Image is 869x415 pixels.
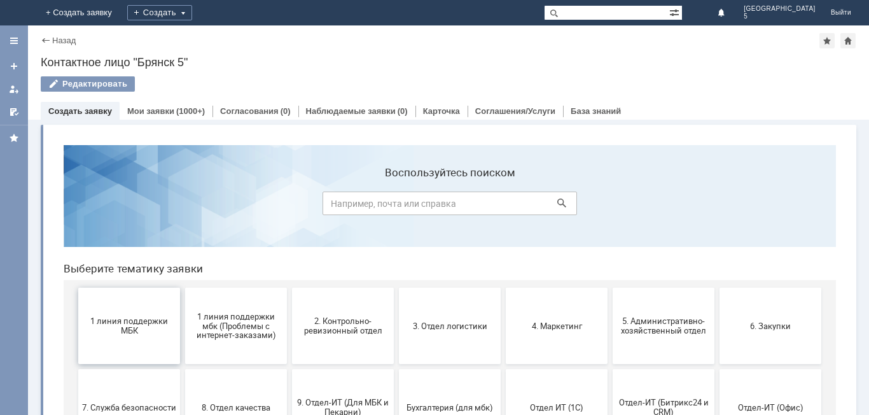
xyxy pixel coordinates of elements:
[4,102,24,122] a: Мои согласования
[559,234,661,311] button: Отдел-ИТ (Битрикс24 и CRM)
[136,267,230,277] span: 8. Отдел качества
[281,106,291,116] div: (0)
[563,263,657,282] span: Отдел-ИТ (Битрикс24 и CRM)
[670,186,764,195] span: 6. Закупки
[456,186,550,195] span: 4. Маркетинг
[306,106,396,116] a: Наблюдаемые заявки
[239,234,340,311] button: 9. Отдел-ИТ (Для МБК и Пекарни)
[127,106,174,116] a: Мои заявки
[345,153,447,229] button: 3. Отдел логистики
[349,339,443,368] span: [PERSON_NAME]. Услуги ИТ для МБК (оформляет L1)
[456,349,550,358] span: не актуален
[475,106,555,116] a: Соглашения/Услуги
[176,106,205,116] div: (1000+)
[345,234,447,311] button: Бухгалтерия (для мбк)
[423,106,460,116] a: Карточка
[136,176,230,205] span: 1 линия поддержки мбк (Проблемы с интернет-заказами)
[456,267,550,277] span: Отдел ИТ (1С)
[345,316,447,392] button: [PERSON_NAME]. Услуги ИТ для МБК (оформляет L1)
[670,267,764,277] span: Отдел-ИТ (Офис)
[242,263,337,282] span: 9. Отдел-ИТ (Для МБК и Пекарни)
[452,316,554,392] button: не актуален
[48,106,112,116] a: Создать заявку
[669,6,682,18] span: Расширенный поиск
[29,267,123,277] span: 7. Служба безопасности
[127,5,192,20] div: Создать
[269,31,524,44] label: Воспользуйтесь поиском
[132,316,233,392] button: Франчайзинг
[132,234,233,311] button: 8. Отдел качества
[25,153,127,229] button: 1 линия поддержки МБК
[29,349,123,358] span: Финансовый отдел
[563,181,657,200] span: 5. Административно-хозяйственный отдел
[349,267,443,277] span: Бухгалтерия (для мбк)
[452,234,554,311] button: Отдел ИТ (1С)
[10,127,782,140] header: Выберите тематику заявки
[840,33,856,48] div: Сделать домашней страницей
[559,153,661,229] button: 5. Административно-хозяйственный отдел
[744,5,816,13] span: [GEOGRAPHIC_DATA]
[744,13,816,20] span: 5
[239,153,340,229] button: 2. Контрольно-ревизионный отдел
[52,36,76,45] a: Назад
[25,316,127,392] button: Финансовый отдел
[398,106,408,116] div: (0)
[4,56,24,76] a: Создать заявку
[269,57,524,80] input: Например, почта или справка
[41,56,856,69] div: Контактное лицо "Брянск 5"
[220,106,279,116] a: Согласования
[349,186,443,195] span: 3. Отдел логистики
[819,33,835,48] div: Добавить в избранное
[132,153,233,229] button: 1 линия поддержки мбк (Проблемы с интернет-заказами)
[242,344,337,363] span: Это соглашение не активно!
[25,234,127,311] button: 7. Служба безопасности
[452,153,554,229] button: 4. Маркетинг
[239,316,340,392] button: Это соглашение не активно!
[571,106,621,116] a: База знаний
[666,153,768,229] button: 6. Закупки
[4,79,24,99] a: Мои заявки
[29,181,123,200] span: 1 линия поддержки МБК
[242,181,337,200] span: 2. Контрольно-ревизионный отдел
[136,349,230,358] span: Франчайзинг
[666,234,768,311] button: Отдел-ИТ (Офис)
